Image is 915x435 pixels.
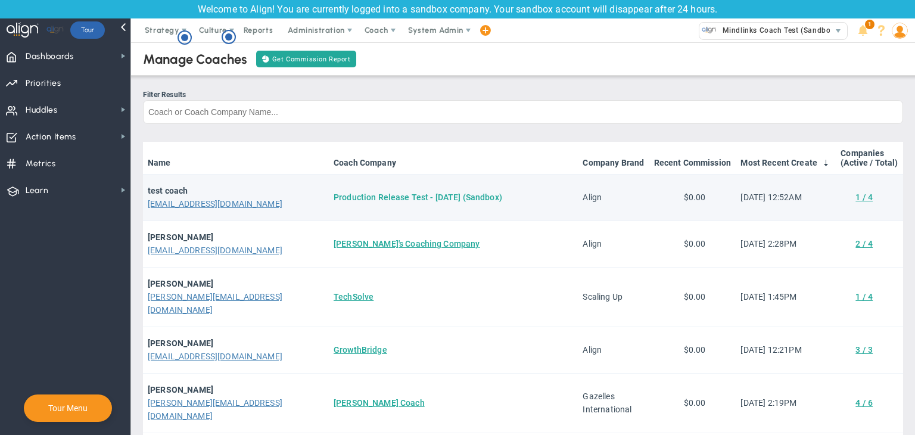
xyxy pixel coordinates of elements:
img: 33500.Company.photo [702,23,717,38]
li: Announcements [854,18,872,42]
a: 4 / 6 [855,398,873,408]
span: Priorities [26,71,61,96]
a: [PERSON_NAME]'s Coaching Company [334,239,480,248]
a: Companies(Active / Total) [841,148,898,167]
div: Filter Results [143,91,903,99]
a: [PERSON_NAME] Coach [334,398,425,408]
td: Align [578,327,649,374]
strong: [PERSON_NAME] [148,385,213,394]
span: Culture [199,26,227,35]
a: GrowthBridge [334,345,387,355]
a: 2 / 4 [855,239,873,248]
button: Get Commission Report [256,51,356,67]
span: System Admin [408,26,463,35]
td: Scaling Up [578,268,649,327]
img: 64089.Person.photo [892,23,908,39]
td: Align [578,221,649,268]
div: Manage Coaches [143,51,247,67]
td: [DATE] 1:45PM [736,268,836,327]
a: Most Recent Create [740,158,831,167]
span: Dashboards [26,44,74,69]
span: $0.00 [684,345,706,355]
span: Action Items [26,125,76,150]
span: Metrics [26,151,56,176]
li: Help & Frequently Asked Questions (FAQ) [872,18,891,42]
span: Mindlinks Coach Test (Sandbox) [717,23,838,38]
a: Production Release Test - [DATE] (Sandbox) [334,192,502,202]
a: Coach Company [334,158,573,167]
a: [PERSON_NAME][EMAIL_ADDRESS][DOMAIN_NAME] [148,398,282,421]
td: Gazelles International [578,374,649,433]
td: Align [578,175,649,221]
a: Name [148,158,324,167]
td: [DATE] 2:28PM [736,221,836,268]
a: Company Brand [583,158,644,167]
span: $0.00 [684,192,706,202]
a: [EMAIL_ADDRESS][DOMAIN_NAME] [148,352,282,361]
a: [PERSON_NAME][EMAIL_ADDRESS][DOMAIN_NAME] [148,292,282,315]
span: $0.00 [684,292,706,302]
td: [DATE] 12:21PM [736,327,836,374]
strong: [PERSON_NAME] [148,232,213,242]
span: $0.00 [684,239,706,248]
button: Tour Menu [45,403,91,414]
strong: [PERSON_NAME] [148,338,213,348]
td: [DATE] 12:52AM [736,175,836,221]
a: [EMAIL_ADDRESS][DOMAIN_NAME] [148,246,282,255]
span: Huddles [26,98,58,123]
input: Coach or Coach Company Name... [143,100,903,124]
a: TechSolve [334,292,374,302]
strong: test coach [148,186,188,195]
span: select [830,23,847,39]
a: [EMAIL_ADDRESS][DOMAIN_NAME] [148,199,282,209]
a: 1 / 4 [855,292,873,302]
span: 1 [865,20,874,29]
td: [DATE] 2:19PM [736,374,836,433]
span: Administration [288,26,344,35]
a: 1 / 4 [855,192,873,202]
span: Coach [365,26,388,35]
span: Learn [26,178,48,203]
span: $0.00 [684,398,706,408]
span: Strategy [145,26,179,35]
strong: [PERSON_NAME] [148,279,213,288]
span: Reports [238,18,279,42]
a: 3 / 3 [855,345,873,355]
a: Recent Commission [654,158,731,167]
